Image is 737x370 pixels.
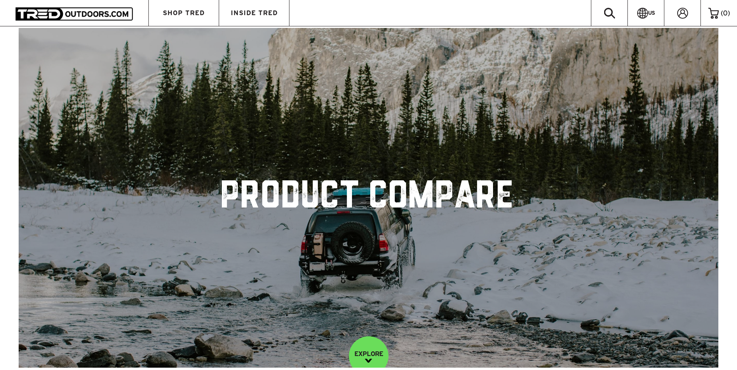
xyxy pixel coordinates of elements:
img: down-image [365,359,372,363]
span: INSIDE TRED [231,10,278,16]
span: SHOP TRED [163,10,205,16]
img: TRED Outdoors America [16,7,133,20]
span: 0 [723,9,728,17]
h1: Product Compare [222,180,515,215]
span: ( ) [721,10,730,17]
img: cart-icon [708,8,719,19]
